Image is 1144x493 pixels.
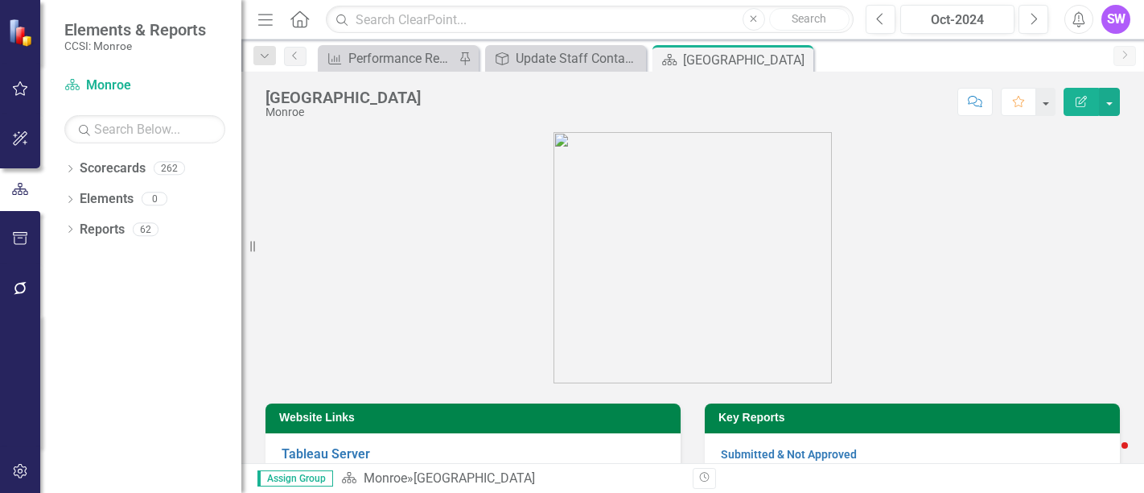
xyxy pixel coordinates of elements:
[257,470,333,487] span: Assign Group
[265,106,421,118] div: Monroe
[64,20,206,39] span: Elements & Reports
[80,221,125,239] a: Reports
[8,19,36,47] img: ClearPoint Strategy
[1089,438,1128,477] iframe: Intercom live chat
[348,48,455,68] div: Performance Report
[553,132,832,383] img: OMH%20Logo_Green%202024%20Stacked.png
[900,5,1014,34] button: Oct-2024
[326,6,854,34] input: Search ClearPoint...
[414,470,535,486] div: [GEOGRAPHIC_DATA]
[322,48,455,68] a: Performance Report
[279,412,673,424] h3: Website Links
[142,193,167,206] div: 0
[64,39,206,52] small: CCSI: Monroe
[489,48,642,68] a: Update Staff Contacts and Website Link on Agency Landing Page
[80,190,134,209] a: Elements
[683,50,809,70] div: [GEOGRAPHIC_DATA]
[364,470,407,486] a: Monroe
[718,412,1112,424] h3: Key Reports
[1101,5,1130,34] button: SW
[769,8,850,31] button: Search
[516,48,642,68] div: Update Staff Contacts and Website Link on Agency Landing Page
[341,470,681,488] div: »
[792,12,826,25] span: Search
[80,159,146,178] a: Scorecards
[64,77,225,95] a: Monroe
[133,222,158,236] div: 62
[265,89,421,106] div: [GEOGRAPHIC_DATA]
[906,10,1009,30] div: Oct-2024
[154,162,185,176] div: 262
[282,446,370,462] a: Tableau Server
[64,115,225,143] input: Search Below...
[721,448,857,461] a: Submitted & Not Approved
